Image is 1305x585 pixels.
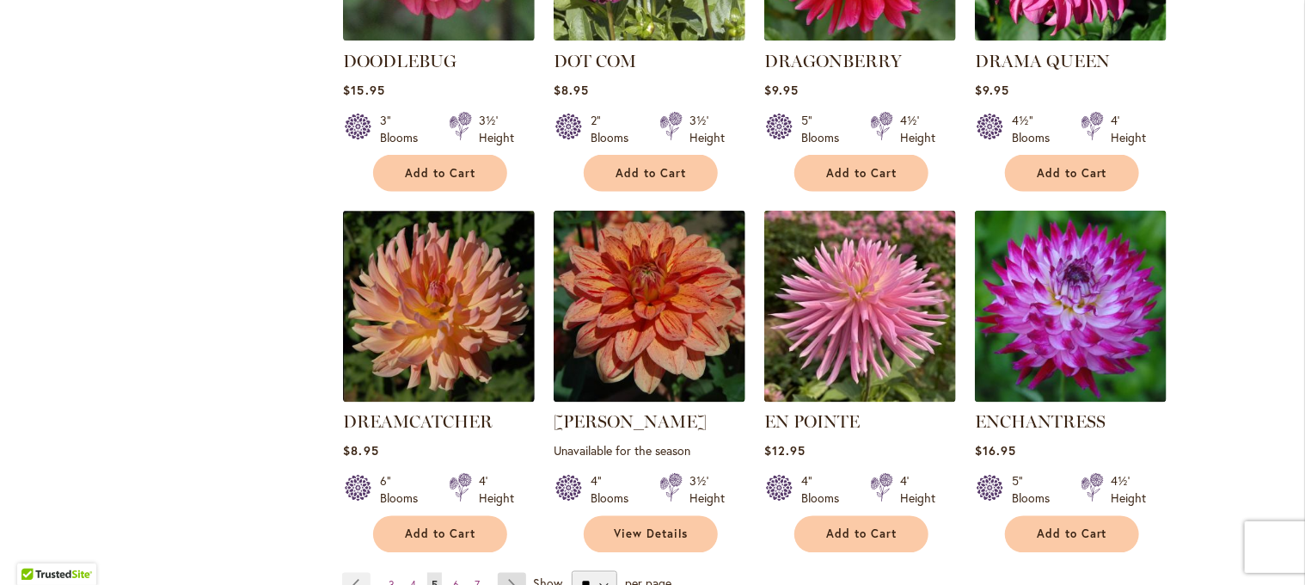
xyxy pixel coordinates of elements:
div: 5" Blooms [801,112,849,146]
span: $9.95 [975,82,1009,98]
div: 3" Blooms [380,112,428,146]
span: $16.95 [975,443,1016,459]
div: 4½" Blooms [1012,112,1060,146]
a: DOODLEBUG [343,51,456,71]
span: $12.95 [764,443,806,459]
div: 2" Blooms [591,112,639,146]
button: Add to Cart [794,516,928,553]
div: 3½' Height [689,473,725,508]
span: Add to Cart [1037,527,1107,542]
a: EN POINTE [764,390,956,406]
span: Add to Cart [405,166,475,181]
a: DRAMA QUEEN [975,28,1167,45]
div: 4" Blooms [801,473,849,508]
img: Elijah Mason [554,211,745,403]
div: 3½' Height [689,112,725,146]
button: Add to Cart [373,516,507,553]
a: DRAGONBERRY [764,28,956,45]
span: Add to Cart [405,527,475,542]
span: $8.95 [554,82,589,98]
a: Elijah Mason [554,390,745,406]
button: Add to Cart [1005,155,1139,192]
span: $9.95 [764,82,799,98]
a: DOODLEBUG [343,28,535,45]
a: View Details [584,516,718,553]
a: Dreamcatcher [343,390,535,406]
button: Add to Cart [584,155,718,192]
span: Add to Cart [826,527,897,542]
iframe: Launch Accessibility Center [13,524,61,572]
a: EN POINTE [764,412,860,433]
div: 4" Blooms [591,473,639,508]
button: Add to Cart [373,155,507,192]
div: 3½' Height [479,112,514,146]
a: Enchantress [975,390,1167,406]
span: Add to Cart [616,166,686,181]
a: [PERSON_NAME] [554,412,707,433]
div: 4' Height [479,473,514,508]
div: 4' Height [1111,112,1146,146]
a: DREAMCATCHER [343,412,493,433]
div: 5" Blooms [1012,473,1060,508]
a: DOT COM [554,28,745,45]
span: $8.95 [343,443,378,459]
img: EN POINTE [764,211,956,403]
div: 4' Height [900,473,935,508]
a: ENCHANTRESS [975,412,1106,433]
button: Add to Cart [794,155,928,192]
span: $15.95 [343,82,384,98]
span: View Details [614,527,688,542]
div: 4½' Height [900,112,935,146]
a: DOT COM [554,51,636,71]
a: DRAGONBERRY [764,51,902,71]
p: Unavailable for the season [554,443,745,459]
button: Add to Cart [1005,516,1139,553]
img: Dreamcatcher [343,211,535,403]
div: 4½' Height [1111,473,1146,508]
img: Enchantress [975,211,1167,403]
span: Add to Cart [826,166,897,181]
a: DRAMA QUEEN [975,51,1110,71]
span: Add to Cart [1037,166,1107,181]
div: 6" Blooms [380,473,428,508]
